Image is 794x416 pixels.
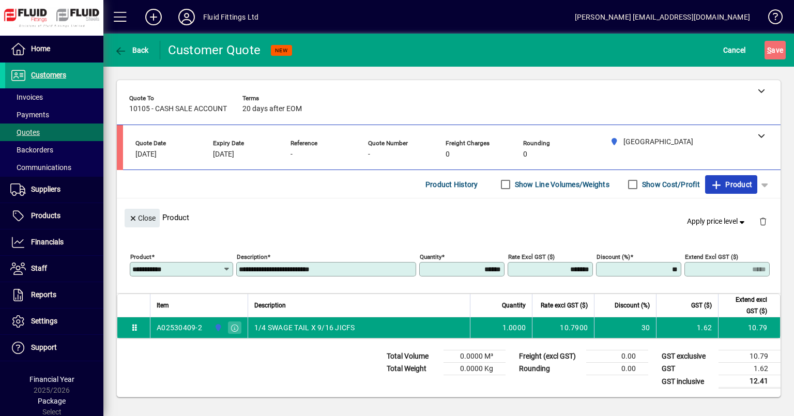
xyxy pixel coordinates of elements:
[368,150,370,159] span: -
[5,159,103,176] a: Communications
[242,105,302,113] span: 20 days after EOM
[168,42,261,58] div: Customer Quote
[381,363,444,375] td: Total Weight
[135,150,157,159] span: [DATE]
[502,322,526,333] span: 1.0000
[10,93,43,101] span: Invoices
[5,256,103,282] a: Staff
[10,128,40,136] span: Quotes
[751,209,775,234] button: Delete
[514,363,586,375] td: Rounding
[5,335,103,361] a: Support
[10,163,71,172] span: Communications
[5,36,103,62] a: Home
[5,309,103,334] a: Settings
[31,290,56,299] span: Reports
[5,141,103,159] a: Backorders
[765,41,786,59] button: Save
[211,322,223,333] span: AUCKLAND
[31,317,57,325] span: Settings
[122,213,162,222] app-page-header-button: Close
[275,47,288,54] span: NEW
[31,238,64,246] span: Financials
[421,175,482,194] button: Product History
[5,229,103,255] a: Financials
[5,177,103,203] a: Suppliers
[586,350,648,363] td: 0.00
[586,363,648,375] td: 0.00
[157,322,202,333] div: A02530409-2
[721,41,749,59] button: Cancel
[114,46,149,54] span: Back
[725,294,767,317] span: Extend excl GST ($)
[718,317,780,338] td: 10.79
[687,216,747,227] span: Apply price level
[31,264,47,272] span: Staff
[719,350,781,363] td: 10.79
[514,350,586,363] td: Freight (excl GST)
[767,46,771,54] span: S
[130,253,151,260] mat-label: Product
[103,41,160,59] app-page-header-button: Back
[254,322,355,333] span: 1/4 SWAGE TAIL X 9/16 JICFS
[5,106,103,124] a: Payments
[254,300,286,311] span: Description
[597,253,630,260] mat-label: Discount (%)
[112,41,151,59] button: Back
[38,397,66,405] span: Package
[705,175,757,194] button: Product
[444,350,506,363] td: 0.0000 M³
[31,211,60,220] span: Products
[444,363,506,375] td: 0.0000 Kg
[656,317,718,338] td: 1.62
[502,300,526,311] span: Quantity
[523,150,527,159] span: 0
[31,185,60,193] span: Suppliers
[5,124,103,141] a: Quotes
[719,363,781,375] td: 1.62
[420,253,441,260] mat-label: Quantity
[129,105,227,113] span: 10105 - CASH SALE ACCOUNT
[723,42,746,58] span: Cancel
[539,322,588,333] div: 10.7900
[719,375,781,388] td: 12.41
[129,210,156,227] span: Close
[237,253,267,260] mat-label: Description
[513,179,609,190] label: Show Line Volumes/Weights
[29,375,74,383] span: Financial Year
[31,343,57,351] span: Support
[5,203,103,229] a: Products
[117,198,781,236] div: Product
[31,71,66,79] span: Customers
[291,150,293,159] span: -
[656,375,719,388] td: GST inclusive
[541,300,588,311] span: Rate excl GST ($)
[640,179,700,190] label: Show Cost/Profit
[5,88,103,106] a: Invoices
[751,217,775,226] app-page-header-button: Delete
[5,282,103,308] a: Reports
[656,350,719,363] td: GST exclusive
[203,9,258,25] div: Fluid Fittings Ltd
[760,2,781,36] a: Knowledge Base
[425,176,478,193] span: Product History
[157,300,169,311] span: Item
[594,317,656,338] td: 30
[10,111,49,119] span: Payments
[710,176,752,193] span: Product
[767,42,783,58] span: ave
[446,150,450,159] span: 0
[683,212,751,231] button: Apply price level
[508,253,555,260] mat-label: Rate excl GST ($)
[125,209,160,227] button: Close
[575,9,750,25] div: [PERSON_NAME] [EMAIL_ADDRESS][DOMAIN_NAME]
[170,8,203,26] button: Profile
[615,300,650,311] span: Discount (%)
[10,146,53,154] span: Backorders
[656,363,719,375] td: GST
[685,253,738,260] mat-label: Extend excl GST ($)
[31,44,50,53] span: Home
[381,350,444,363] td: Total Volume
[137,8,170,26] button: Add
[213,150,234,159] span: [DATE]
